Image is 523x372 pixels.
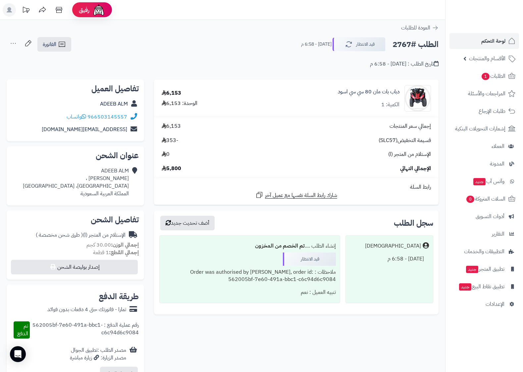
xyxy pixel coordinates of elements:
[164,240,336,253] div: إنشاء الطلب ....
[162,100,197,107] div: الوحدة: 6,153
[481,71,505,81] span: الطلبات
[466,266,478,273] span: جديد
[464,247,504,256] span: التطبيقات والخدمات
[12,216,139,224] h2: تفاصيل الشحن
[86,241,139,249] small: 30.00 كجم
[12,85,139,93] h2: تفاصيل العميل
[333,37,386,51] button: قيد الانتظار
[67,113,86,121] a: واتساب
[449,138,519,154] a: العملاء
[36,231,83,239] span: ( طرق شحن مخصصة )
[70,354,126,362] div: مصدر الزيارة: زيارة مباشرة
[466,194,505,204] span: السلات المتروكة
[255,191,337,199] a: شارك رابط السلة نفسها مع عميل آخر
[162,151,170,158] span: 0
[30,321,139,339] div: رقم عملية الدفع : 562005bf-7e60-491a-bbc1-c6c94d6c9084
[449,103,519,119] a: طلبات الإرجاع
[379,137,431,144] span: قسيمة التخفيض(SLC57)
[43,40,56,48] span: الفاتورة
[162,89,181,97] div: 6,153
[469,54,505,63] span: الأقسام والمنتجات
[390,122,431,130] span: إجمالي سعر المنتجات
[392,38,439,51] h2: الطلب #2767
[162,137,178,144] span: -353
[388,151,431,158] span: الإستلام من المتجر (ا)
[164,266,336,286] div: ملاحظات : Order was authorised by [PERSON_NAME], order id: 562005bf-7e60-491a-bbc1-c6c94d6c9084
[157,183,436,191] div: رابط السلة
[265,192,337,199] span: شارك رابط السلة نفسها مع عميل آخر
[36,231,126,239] div: الإستلام من المتجر (ا)
[449,191,519,207] a: السلات المتروكة0
[47,306,126,313] div: تمارا - فاتورتك حتى 4 دفعات بدون فوائد
[370,60,439,68] div: تاريخ الطلب : [DATE] - 6:58 م
[255,242,305,250] b: تم الخصم من المخزون
[449,86,519,102] a: المراجعات والأسئلة
[164,286,336,299] div: تنبيه العميل : نعم
[449,33,519,49] a: لوحة التحكم
[401,24,439,32] a: العودة للطلبات
[99,293,139,301] h2: طريقة الدفع
[481,36,505,46] span: لوحة التحكم
[492,229,504,239] span: التقارير
[17,322,28,338] span: تم الدفع
[11,260,138,274] button: إصدار بوليصة الشحن
[466,196,474,203] span: 0
[490,159,504,168] span: المدونة
[100,100,128,108] a: ADEEB ALM
[12,152,139,160] h2: عنوان الشحن
[109,249,139,256] strong: إجمالي القطع:
[449,279,519,295] a: تطبيق نقاط البيعجديد
[449,156,519,172] a: المدونة
[465,264,504,274] span: تطبيق المتجر
[473,178,486,185] span: جديد
[492,142,504,151] span: العملاء
[405,85,431,112] img: batmanB-90x90.jpg
[455,124,505,133] span: إشعارات التحويلات البنكية
[449,296,519,312] a: الإعدادات
[459,283,471,291] span: جديد
[476,212,504,221] span: أدوات التسويق
[23,167,129,197] div: ADEEB ALM [PERSON_NAME] ، [GEOGRAPHIC_DATA]، [GEOGRAPHIC_DATA] المملكة العربية السعودية
[449,226,519,242] a: التقارير
[365,242,421,250] div: [DEMOGRAPHIC_DATA]
[18,3,34,18] a: تحديثات المنصة
[473,177,504,186] span: وآتس آب
[301,41,332,48] small: [DATE] - 6:58 م
[350,253,429,265] div: [DATE] - 6:58 م
[381,101,399,109] div: الكمية: 1
[70,347,126,362] div: مصدر الطلب :تطبيق الجوال
[482,73,490,80] span: 1
[87,113,127,121] a: 966503145557
[162,122,181,130] span: 6,153
[42,125,127,133] a: [EMAIL_ADDRESS][DOMAIN_NAME]
[449,121,519,137] a: إشعارات التحويلات البنكية
[93,249,139,256] small: 1 قطعة
[449,261,519,277] a: تطبيق المتجرجديد
[92,3,105,17] img: ai-face.png
[468,89,505,98] span: المراجعات والأسئلة
[79,6,89,14] span: رفيق
[283,253,336,266] div: قيد الانتظار
[111,241,139,249] strong: إجمالي الوزن:
[162,165,181,172] span: 5,800
[449,209,519,224] a: أدوات التسويق
[401,24,430,32] span: العودة للطلبات
[478,18,517,32] img: logo-2.png
[37,37,71,52] a: الفاتورة
[10,346,26,362] div: Open Intercom Messenger
[400,165,431,172] span: الإجمالي النهائي
[160,216,215,230] button: أضف تحديث جديد
[449,173,519,189] a: وآتس آبجديد
[449,68,519,84] a: الطلبات1
[458,282,504,291] span: تطبيق نقاط البيع
[338,88,399,96] a: دباب بات مان 80 سي سي اسود
[394,219,433,227] h3: سجل الطلب
[449,244,519,259] a: التطبيقات والخدمات
[486,300,504,309] span: الإعدادات
[479,107,505,116] span: طلبات الإرجاع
